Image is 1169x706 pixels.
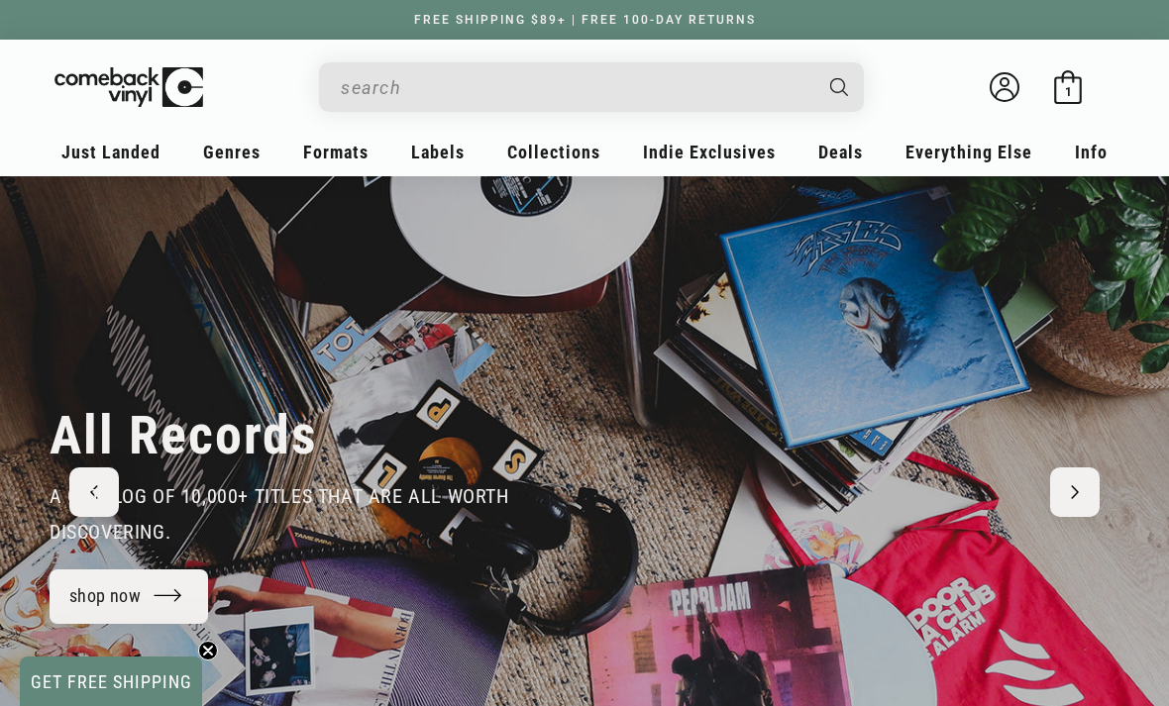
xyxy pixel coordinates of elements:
span: a catalog of 10,000+ Titles that are all worth discovering. [50,484,509,544]
div: Search [319,62,864,112]
button: Search [813,62,867,112]
div: GET FREE SHIPPINGClose teaser [20,656,202,706]
input: When autocomplete results are available use up and down arrows to review and enter to select [341,67,810,108]
span: Formats [303,142,369,162]
a: FREE SHIPPING $89+ | FREE 100-DAY RETURNS [394,13,776,27]
span: Collections [507,142,600,162]
a: shop now [50,569,208,624]
span: 1 [1065,84,1072,99]
button: Close teaser [198,641,218,660]
span: Everything Else [905,142,1032,162]
span: GET FREE SHIPPING [31,671,192,692]
h2: All Records [50,403,318,468]
span: Info [1075,142,1108,162]
span: Genres [203,142,261,162]
span: Labels [411,142,465,162]
span: Just Landed [61,142,160,162]
span: Deals [818,142,863,162]
span: Indie Exclusives [643,142,776,162]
